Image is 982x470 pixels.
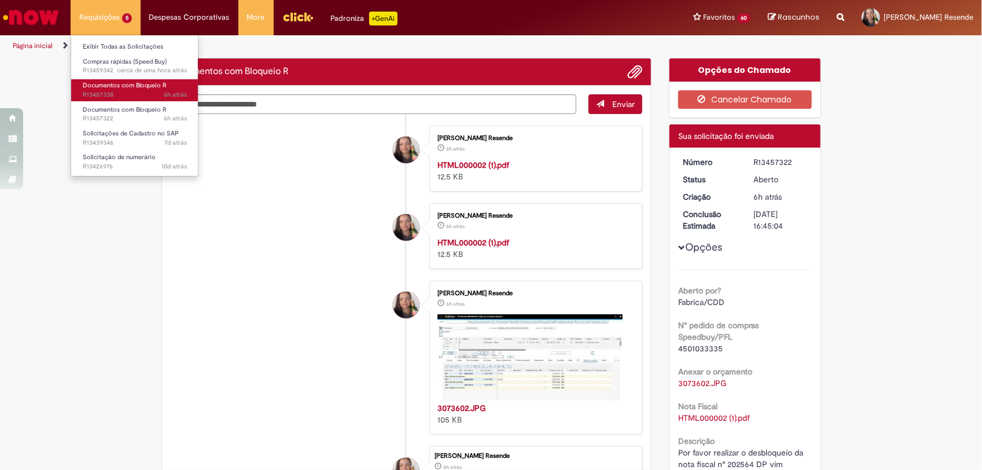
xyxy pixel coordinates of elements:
[437,403,486,413] a: 3073602.JPG
[83,153,156,161] span: Solicitação de numerário
[164,138,187,147] span: 7d atrás
[678,436,715,446] b: Descrição
[83,66,187,75] span: R13459342
[247,12,265,23] span: More
[678,320,759,342] b: N° pedido de compras Speedbuy/PFL
[437,237,630,260] div: 12.5 KB
[161,162,187,171] span: 10d atrás
[678,378,726,388] a: Download de 3073602.JPG
[678,366,752,377] b: Anexar o orçamento
[1,6,61,29] img: ServiceNow
[754,191,808,203] div: 28/08/2025 11:45:00
[627,64,642,79] button: Adicionar anexos
[678,401,718,412] b: Nota Fiscal
[79,12,120,23] span: Requisições
[331,12,398,25] div: Padroniza
[83,162,187,171] span: R13426976
[164,138,187,147] time: 22/08/2025 11:14:34
[171,67,289,77] h2: Documentos com Bloqueio R Histórico de tíquete
[161,162,187,171] time: 19/08/2025 08:59:15
[446,145,465,152] span: 6h atrás
[446,300,465,307] time: 28/08/2025 11:42:59
[674,208,745,232] dt: Conclusão Estimada
[437,160,509,170] a: HTML000002 (1).pdf
[703,12,735,23] span: Favoritos
[122,13,132,23] span: 5
[149,12,230,23] span: Despesas Corporativas
[83,81,167,90] span: Documentos com Bloqueio R
[83,90,187,100] span: R13457338
[678,413,750,423] a: Download de HTML000002 (1).pdf
[884,12,973,22] span: [PERSON_NAME] Resende
[670,58,821,82] div: Opções do Chamado
[9,35,646,57] ul: Trilhas de página
[678,285,721,296] b: Aberto por?
[768,12,819,23] a: Rascunhos
[446,223,465,230] time: 28/08/2025 11:43:20
[171,94,577,115] textarea: Digite sua mensagem aqui...
[71,127,198,149] a: Aberto R13439346 : Solicitações de Cadastro no SAP
[674,156,745,168] dt: Número
[674,174,745,185] dt: Status
[754,192,782,202] span: 6h atrás
[164,90,187,99] time: 28/08/2025 11:46:14
[71,35,198,177] ul: Requisições
[437,159,630,182] div: 12.5 KB
[446,145,465,152] time: 28/08/2025 11:44:58
[754,208,808,232] div: [DATE] 16:45:04
[71,151,198,172] a: Aberto R13426976 : Solicitação de numerário
[754,174,808,185] div: Aberto
[754,156,808,168] div: R13457322
[754,192,782,202] time: 28/08/2025 11:45:00
[13,41,53,50] a: Página inicial
[678,131,774,141] span: Sua solicitação foi enviada
[437,290,630,297] div: [PERSON_NAME] Resende
[589,94,642,114] button: Enviar
[778,12,819,23] span: Rascunhos
[737,13,751,23] span: 60
[83,114,187,123] span: R13457322
[71,41,198,53] a: Exibir Todas as Solicitações
[164,114,187,123] time: 28/08/2025 11:45:01
[437,135,630,142] div: [PERSON_NAME] Resende
[71,56,198,77] a: Aberto R13459342 : Compras rápidas (Speed Buy)
[117,66,187,75] time: 28/08/2025 16:56:03
[164,114,187,123] span: 6h atrás
[83,57,167,66] span: Compras rápidas (Speed Buy)
[393,292,420,318] div: Aline Pereira Resende
[83,138,187,148] span: R13439346
[435,453,636,460] div: [PERSON_NAME] Resende
[83,129,179,138] span: Solicitações de Cadastro no SAP
[678,343,723,354] span: 4501033335
[393,137,420,163] div: Aline Pereira Resende
[678,90,812,109] button: Cancelar Chamado
[437,212,630,219] div: [PERSON_NAME] Resende
[393,214,420,241] div: Aline Pereira Resende
[71,104,198,125] a: Aberto R13457322 : Documentos com Bloqueio R
[369,12,398,25] p: +GenAi
[83,105,167,114] span: Documentos com Bloqueio R
[446,300,465,307] span: 6h atrás
[678,297,724,307] span: Fabrica/CDD
[437,402,630,425] div: 105 KB
[282,8,314,25] img: click_logo_yellow_360x200.png
[164,90,187,99] span: 6h atrás
[71,79,198,101] a: Aberto R13457338 : Documentos com Bloqueio R
[612,99,635,109] span: Enviar
[674,191,745,203] dt: Criação
[117,66,187,75] span: cerca de uma hora atrás
[437,237,509,248] a: HTML000002 (1).pdf
[446,223,465,230] span: 6h atrás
